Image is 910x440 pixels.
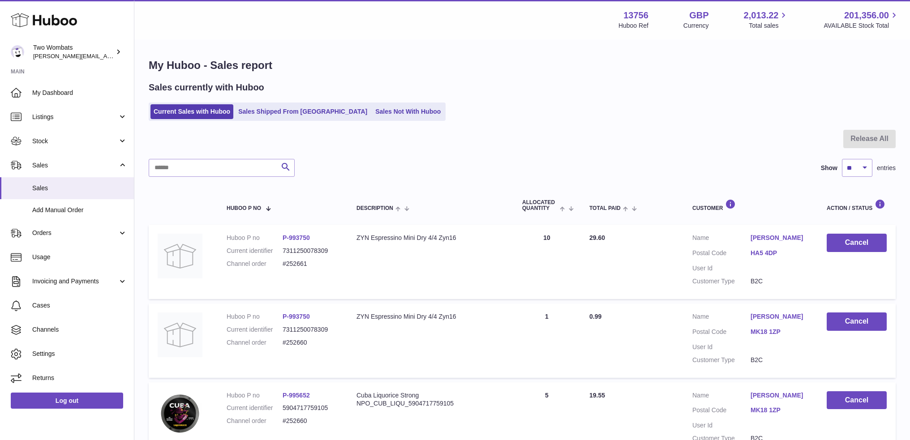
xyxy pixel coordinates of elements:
div: Action / Status [827,199,887,211]
span: Cases [32,301,127,310]
span: Total paid [589,205,621,211]
div: ZYN Espressino Mini Dry 4/4 Zyn16 [356,234,504,242]
a: [PERSON_NAME] [751,234,809,242]
a: Sales Not With Huboo [372,104,444,119]
dt: Postal Code [692,406,751,417]
dd: B2C [751,356,809,364]
a: P-995652 [283,392,310,399]
dt: Huboo P no [227,234,283,242]
h2: Sales currently with Huboo [149,81,264,94]
dt: User Id [692,264,751,273]
dt: Current identifier [227,404,283,412]
dd: #252660 [283,417,339,425]
a: MK18 1ZP [751,406,809,414]
span: Description [356,205,393,211]
dt: User Id [692,421,751,430]
dt: Huboo P no [227,312,283,321]
a: Current Sales with Huboo [150,104,233,119]
span: Orders [32,229,118,237]
span: AVAILABLE Stock Total [824,21,899,30]
dt: Customer Type [692,356,751,364]
a: Sales Shipped From [GEOGRAPHIC_DATA] [235,104,370,119]
dt: Postal Code [692,249,751,260]
h1: My Huboo - Sales report [149,58,896,73]
a: HA5 4DP [751,249,809,257]
img: no-photo.jpg [158,234,202,278]
span: Sales [32,184,127,192]
dt: Channel order [227,260,283,268]
span: Huboo P no [227,205,261,211]
div: Cuba Liquorice Strong NPO_CUB_LIQU_5904717759105 [356,391,504,408]
td: 1 [513,303,580,378]
span: Add Manual Order [32,206,127,214]
strong: GBP [689,9,708,21]
div: Currency [683,21,709,30]
span: Channels [32,325,127,334]
dt: Channel order [227,338,283,347]
dt: Name [692,312,751,323]
img: 137561734016649.jpg [158,391,202,436]
span: 201,356.00 [844,9,889,21]
dd: 7311250078309 [283,247,339,255]
span: Sales [32,161,118,170]
span: Returns [32,374,127,382]
label: Show [821,164,837,172]
a: 201,356.00 AVAILABLE Stock Total [824,9,899,30]
a: P-993750 [283,313,310,320]
img: adam.randall@twowombats.com [11,45,24,59]
a: 2,013.22 Total sales [744,9,789,30]
dt: Name [692,234,751,244]
div: Huboo Ref [618,21,648,30]
dd: 7311250078309 [283,325,339,334]
span: entries [877,164,896,172]
dt: Postal Code [692,328,751,338]
td: 10 [513,225,580,299]
span: 29.60 [589,234,605,241]
dt: Channel order [227,417,283,425]
span: 19.55 [589,392,605,399]
span: Usage [32,253,127,261]
button: Cancel [827,234,887,252]
span: Stock [32,137,118,145]
div: Two Wombats [33,43,114,60]
dt: Customer Type [692,277,751,286]
span: Total sales [749,21,789,30]
a: P-993750 [283,234,310,241]
span: Listings [32,113,118,121]
a: Log out [11,393,123,409]
strong: 13756 [623,9,648,21]
dt: Current identifier [227,247,283,255]
span: 2,013.22 [744,9,779,21]
span: Invoicing and Payments [32,277,118,286]
dt: Current identifier [227,325,283,334]
dd: #252661 [283,260,339,268]
button: Cancel [827,391,887,410]
span: [PERSON_NAME][EMAIL_ADDRESS][PERSON_NAME][DOMAIN_NAME] [33,52,227,60]
span: 0.99 [589,313,601,320]
dd: 5904717759105 [283,404,339,412]
a: [PERSON_NAME] [751,391,809,400]
div: Customer [692,199,809,211]
div: ZYN Espressino Mini Dry 4/4 Zyn16 [356,312,504,321]
span: Settings [32,350,127,358]
dd: B2C [751,277,809,286]
dd: #252660 [283,338,339,347]
a: MK18 1ZP [751,328,809,336]
dt: Huboo P no [227,391,283,400]
img: no-photo.jpg [158,312,202,357]
dt: Name [692,391,751,402]
span: My Dashboard [32,89,127,97]
a: [PERSON_NAME] [751,312,809,321]
span: ALLOCATED Quantity [522,200,558,211]
button: Cancel [827,312,887,331]
dt: User Id [692,343,751,351]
